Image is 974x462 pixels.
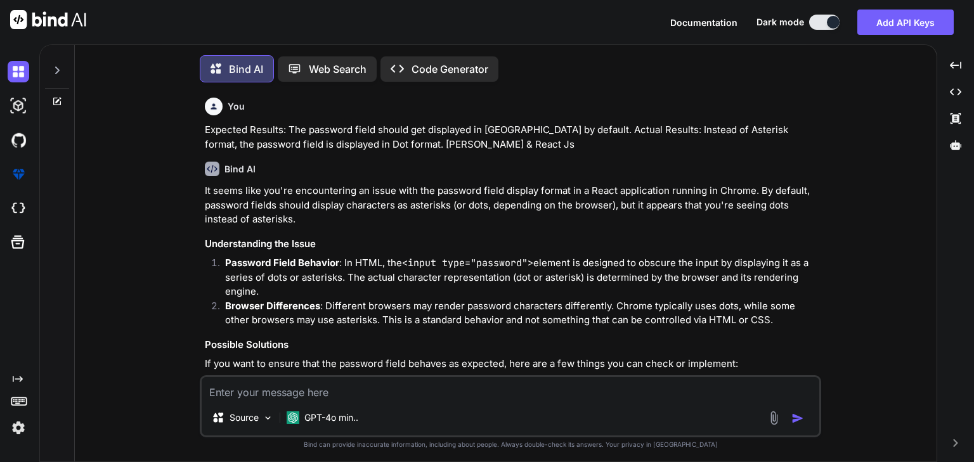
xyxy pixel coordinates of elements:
p: Source [230,411,259,424]
h6: You [228,100,245,113]
img: premium [8,164,29,185]
button: Documentation [670,16,737,29]
strong: Password Field Behavior [225,257,339,269]
span: Dark mode [756,16,804,29]
p: : Ensure that your password input is correctly set up in your React component: [225,374,819,388]
img: Pick Models [263,413,273,423]
p: It seems like you're encountering an issue with the password field display format in a React appl... [205,184,819,227]
p: Expected Results: The password field should get displayed in [GEOGRAPHIC_DATA] by default. Actual... [205,123,819,151]
h6: Bind AI [224,163,256,176]
p: Bind AI [229,61,263,77]
img: GPT-4o mini [287,411,299,424]
img: cloudideIcon [8,198,29,219]
strong: Browser Differences [225,300,320,312]
p: Web Search [309,61,367,77]
img: settings [8,417,29,439]
p: Code Generator [412,61,488,77]
code: <input type="password"> [402,257,533,269]
span: Documentation [670,17,737,28]
p: GPT-4o min.. [304,411,358,424]
button: Add API Keys [857,10,954,35]
img: Bind AI [10,10,86,29]
img: githubDark [8,129,29,151]
img: darkAi-studio [8,95,29,117]
p: If you want to ensure that the password field behaves as expected, here are a few things you can ... [205,357,819,371]
strong: HTML Structure [225,375,299,387]
img: icon [791,412,804,425]
p: : In HTML, the element is designed to obscure the input by displaying it as a series of dots or a... [225,256,819,299]
img: darkChat [8,61,29,82]
p: Bind can provide inaccurate information, including about people. Always double-check its answers.... [200,440,821,449]
h3: Possible Solutions [205,338,819,352]
p: : Different browsers may render password characters differently. Chrome typically uses dots, whil... [225,299,819,328]
img: attachment [767,411,781,425]
h3: Understanding the Issue [205,237,819,252]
